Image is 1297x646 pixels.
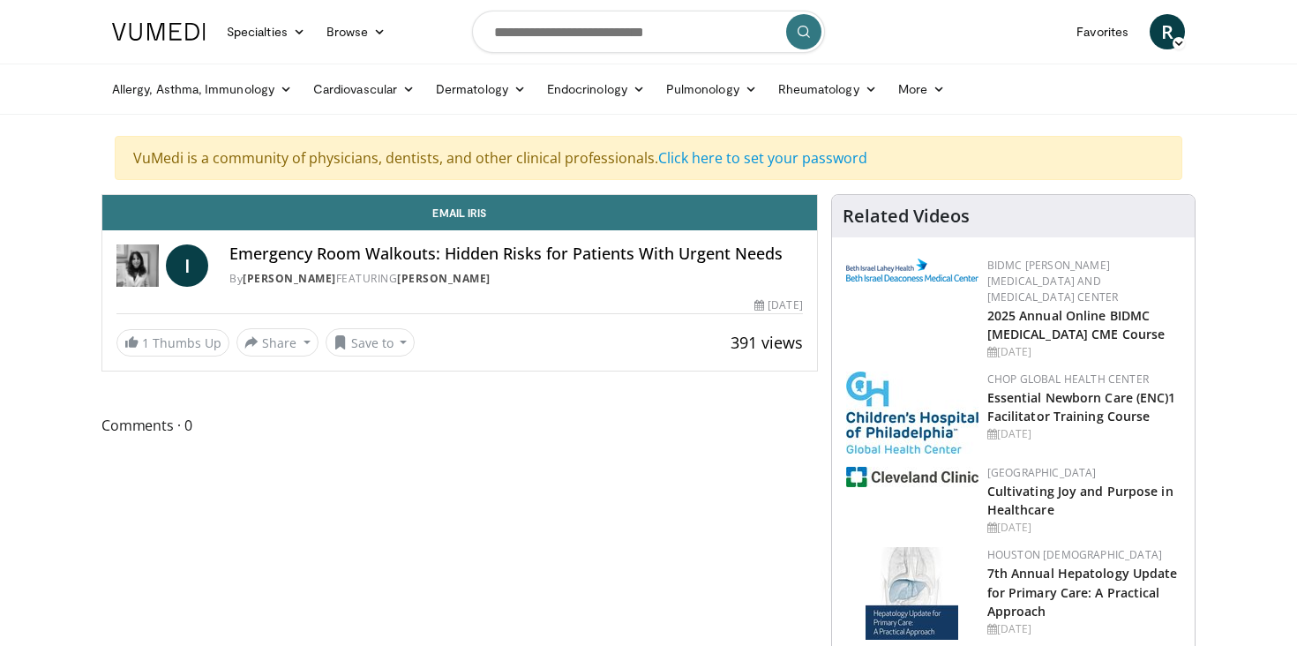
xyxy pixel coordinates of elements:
div: [DATE] [987,426,1181,442]
img: 83b65fa9-3c25-403e-891e-c43026028dd2.jpg.150x105_q85_autocrop_double_scale_upscale_version-0.2.jpg [866,547,958,640]
a: Cardiovascular [303,71,425,107]
div: [DATE] [987,344,1181,360]
a: Pulmonology [656,71,768,107]
a: [PERSON_NAME] [397,271,491,286]
a: CHOP Global Health Center [987,372,1149,387]
a: 7th Annual Hepatology Update for Primary Care: A Practical Approach [987,565,1178,619]
div: [DATE] [987,621,1181,637]
a: Browse [316,14,397,49]
span: 1 [142,334,149,351]
span: 391 views [731,332,803,353]
button: Share [236,328,319,357]
div: By FEATURING [229,271,803,287]
img: c96b19ec-a48b-46a9-9095-935f19585444.png.150x105_q85_autocrop_double_scale_upscale_version-0.2.png [846,259,978,282]
a: 1 Thumbs Up [116,329,229,357]
a: [GEOGRAPHIC_DATA] [987,465,1097,480]
a: 2025 Annual Online BIDMC [MEDICAL_DATA] CME Course [987,307,1166,342]
a: [PERSON_NAME] [243,271,336,286]
a: BIDMC [PERSON_NAME][MEDICAL_DATA] and [MEDICAL_DATA] Center [987,258,1119,304]
img: 1ef99228-8384-4f7a-af87-49a18d542794.png.150x105_q85_autocrop_double_scale_upscale_version-0.2.jpg [846,467,978,487]
img: 8fbf8b72-0f77-40e1-90f4-9648163fd298.jpg.150x105_q85_autocrop_double_scale_upscale_version-0.2.jpg [846,372,978,454]
a: Essential Newborn Care (ENC)1 Facilitator Training Course [987,389,1176,424]
a: More [888,71,956,107]
input: Search topics, interventions [472,11,825,53]
img: Dr. Iris Gorfinkel [116,244,159,287]
a: Click here to set your password [658,148,867,168]
div: [DATE] [754,297,802,313]
a: Allergy, Asthma, Immunology [101,71,303,107]
a: Dermatology [425,71,536,107]
h4: Related Videos [843,206,970,227]
a: R [1150,14,1185,49]
a: Houston [DEMOGRAPHIC_DATA] [987,547,1162,562]
h4: Emergency Room Walkouts: Hidden Risks for Patients With Urgent Needs [229,244,803,264]
a: Email Iris [102,195,817,230]
button: Save to [326,328,416,357]
div: VuMedi is a community of physicians, dentists, and other clinical professionals. [115,136,1182,180]
a: Specialties [216,14,316,49]
a: Favorites [1066,14,1139,49]
a: Rheumatology [768,71,888,107]
a: Endocrinology [536,71,656,107]
span: Comments 0 [101,414,818,437]
a: I [166,244,208,287]
div: [DATE] [987,520,1181,536]
a: Cultivating Joy and Purpose in Healthcare [987,483,1173,518]
img: VuMedi Logo [112,23,206,41]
